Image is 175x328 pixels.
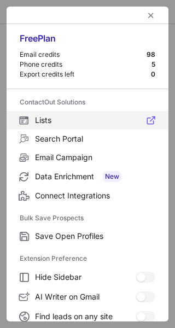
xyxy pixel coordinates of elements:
label: Hide Sidebar [7,267,168,287]
button: right-button [17,10,28,21]
label: Connect Integrations [7,186,168,205]
div: 98 [147,50,155,59]
label: AI Writer on Gmail [7,287,168,307]
label: Search Portal [7,130,168,148]
button: left-button [144,9,157,22]
span: Data Enrichment [35,171,155,182]
div: 5 [151,60,155,69]
div: Export credits left [20,70,151,79]
div: 0 [151,70,155,79]
label: Extension Preference [20,250,155,267]
span: Email Campaign [35,153,155,162]
span: Save Open Profiles [35,231,155,241]
label: Save Open Profiles [7,227,168,245]
span: Search Portal [35,134,155,144]
span: Hide Sidebar [35,272,136,282]
div: Phone credits [20,60,151,69]
label: Bulk Save Prospects [20,209,155,227]
div: Email credits [20,50,147,59]
label: Find leads on any site [7,307,168,326]
label: Lists [7,111,168,130]
span: Connect Integrations [35,191,155,201]
span: Find leads on any site [35,312,136,321]
span: Lists [35,115,155,125]
div: Free Plan [20,33,155,50]
span: New [103,171,121,182]
label: ContactOut Solutions [20,93,155,111]
span: AI Writer on Gmail [35,292,136,302]
label: Email Campaign [7,148,168,167]
label: Data Enrichment New [7,167,168,186]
